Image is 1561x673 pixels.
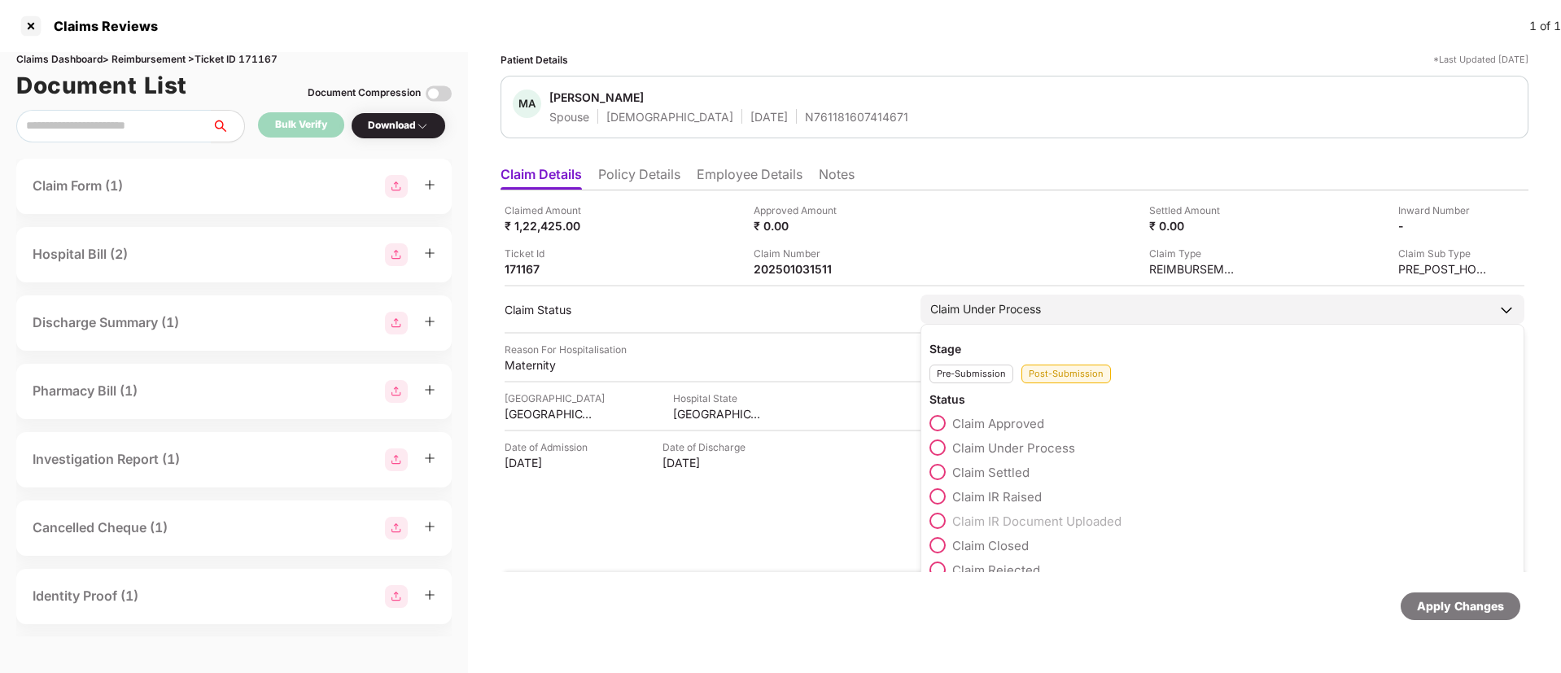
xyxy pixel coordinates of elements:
span: Claim Settled [952,465,1030,480]
span: Claim IR Raised [952,489,1042,505]
span: Claim Closed [952,538,1029,553]
div: Post-Submission [1021,365,1111,383]
div: Pre-Submission [929,365,1013,383]
span: Claim IR Document Uploaded [952,513,1122,529]
div: Stage [929,341,1515,356]
span: Claim Rejected [952,562,1040,578]
span: Claim Approved [952,416,1044,431]
div: Status [929,391,1515,407]
span: Claim Under Process [952,440,1075,456]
